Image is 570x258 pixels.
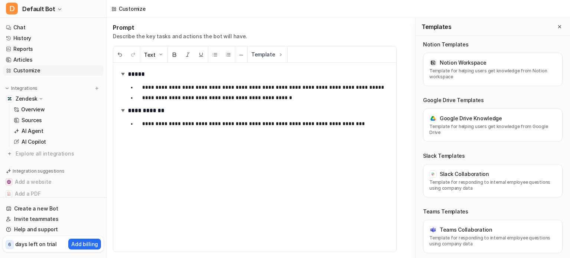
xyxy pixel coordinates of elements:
button: template iconTeams CollaborationTemplate for responding to internal employee questions using comp... [423,220,563,253]
button: template iconSlack CollaborationTemplate for responding to internal employee questions using comp... [423,164,563,197]
button: template iconGoogle Drive KnowledgeTemplate for helping users get knowledge from Google Drive [423,108,563,142]
button: template iconNotion WorkspaceTemplate for helping users get knowledge from Notion workspace [423,53,563,86]
a: AI Copilot [11,137,104,147]
h3: Teams Templates [423,208,563,215]
p: Add billing [71,240,98,248]
div: Customize [119,5,145,13]
a: Create a new Bot [3,203,104,214]
h3: Notion Templates [423,41,563,48]
p: Template for responding to internal employee questions using company data [429,179,556,191]
p: Integrations [11,85,37,91]
button: Add billing [68,239,101,249]
p: Template for helping users get knowledge from Google Drive [429,124,556,135]
p: AI Agent [22,127,43,135]
a: Customize [3,65,104,76]
button: Add a websiteAdd a website [3,176,104,188]
p: Template for responding to internal employee questions using company data [429,235,556,247]
h3: Notion Workspace [440,59,487,66]
span: D [6,3,18,14]
h3: Google Drive Knowledge [440,115,502,122]
span: Explore all integrations [16,148,101,160]
h3: Slack Collaboration [440,170,489,178]
img: Add a website [7,180,11,184]
a: Sources [11,115,104,125]
h3: Slack Templates [423,152,563,160]
img: template icon [430,60,436,65]
p: days left on trial [15,240,57,248]
a: Articles [3,55,104,65]
a: Invite teammates [3,214,104,224]
p: 6 [8,241,11,248]
img: template icon [430,172,436,177]
button: Close flyout [555,22,564,31]
p: Integration suggestions [13,168,64,174]
img: template icon [430,227,436,232]
h2: Templates [422,23,451,30]
a: Reports [3,44,104,54]
button: Add a PDFAdd a PDF [3,188,104,200]
img: expand menu [4,86,10,91]
p: AI Copilot [22,138,46,146]
a: Explore all integrations [3,148,104,159]
p: Template for helping users get knowledge from Notion workspace [429,68,556,80]
a: History [3,33,104,43]
img: explore all integrations [6,150,13,157]
a: Overview [11,104,104,115]
a: Help and support [3,224,104,235]
img: Zendesk [7,97,12,101]
img: template icon [430,116,436,121]
img: menu_add.svg [94,86,99,91]
p: Overview [21,106,45,113]
span: Default Bot [22,4,55,14]
a: AI Agent [11,126,104,136]
p: Zendesk [16,95,37,102]
img: Add a PDF [7,192,11,196]
h3: Teams Collaboration [440,226,492,233]
a: Chat [3,22,104,33]
h3: Google Drive Templates [423,97,563,104]
p: Sources [22,117,42,124]
button: Integrations [3,85,40,92]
